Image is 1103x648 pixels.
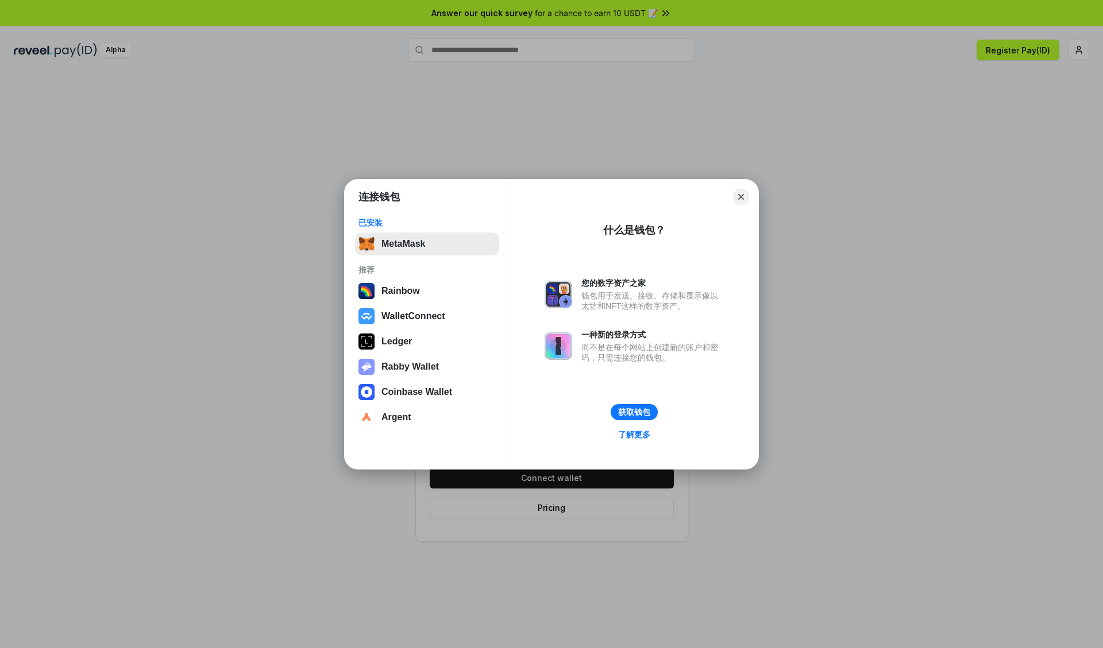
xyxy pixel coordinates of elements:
[355,406,499,429] button: Argent
[581,290,724,311] div: 钱包用于发送、接收、存储和显示像以太坊和NFT这样的数字资产。
[381,239,425,249] div: MetaMask
[733,189,749,205] button: Close
[358,359,375,375] img: svg+xml,%3Csvg%20xmlns%3D%22http%3A%2F%2Fwww.w3.org%2F2000%2Fsvg%22%20fill%3D%22none%22%20viewBox...
[358,333,375,350] img: svg+xml,%3Csvg%20xmlns%3D%22http%3A%2F%2Fwww.w3.org%2F2000%2Fsvg%22%20width%3D%2228%22%20height%3...
[381,336,412,347] div: Ledger
[358,236,375,252] img: svg+xml,%3Csvg%20fill%3D%22none%22%20height%3D%2233%22%20viewBox%3D%220%200%2035%2033%22%20width%...
[358,283,375,299] img: svg+xml,%3Csvg%20width%3D%22120%22%20height%3D%22120%22%20viewBox%3D%220%200%20120%20120%22%20fil...
[611,427,657,442] a: 了解更多
[355,232,499,255] button: MetaMask
[581,278,724,288] div: 您的数字资产之家
[381,286,420,296] div: Rainbow
[603,223,665,237] div: 什么是钱包？
[581,342,724,363] div: 而不是在每个网站上创建新的账户和密码，只需连接您的钱包。
[355,280,499,302] button: Rainbow
[358,308,375,324] img: svg+xml,%3Csvg%20width%3D%2228%22%20height%3D%2228%22%20viewBox%3D%220%200%2028%2028%22%20fill%3D...
[358,384,375,400] img: svg+xml,%3Csvg%20width%3D%2228%22%20height%3D%2228%22%20viewBox%3D%220%200%2028%2028%22%20fill%3D...
[355,381,499,403] button: Coinbase Wallet
[355,330,499,353] button: Ledger
[358,218,496,228] div: 已安装
[611,404,658,420] button: 获取钱包
[581,329,724,340] div: 一种新的登录方式
[355,355,499,378] button: Rabby Wallet
[381,311,445,321] div: WalletConnect
[358,409,375,425] img: svg+xml,%3Csvg%20width%3D%2228%22%20height%3D%2228%22%20viewBox%3D%220%200%2028%2028%22%20fill%3D...
[618,407,650,417] div: 获取钱包
[381,412,411,422] div: Argent
[381,362,439,372] div: Rabby Wallet
[381,387,452,397] div: Coinbase Wallet
[618,429,650,440] div: 了解更多
[545,332,572,360] img: svg+xml,%3Csvg%20xmlns%3D%22http%3A%2F%2Fwww.w3.org%2F2000%2Fsvg%22%20fill%3D%22none%22%20viewBox...
[545,281,572,308] img: svg+xml,%3Csvg%20xmlns%3D%22http%3A%2F%2Fwww.w3.org%2F2000%2Fsvg%22%20fill%3D%22none%22%20viewBox...
[358,190,400,204] h1: 连接钱包
[358,265,496,275] div: 推荐
[355,305,499,328] button: WalletConnect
